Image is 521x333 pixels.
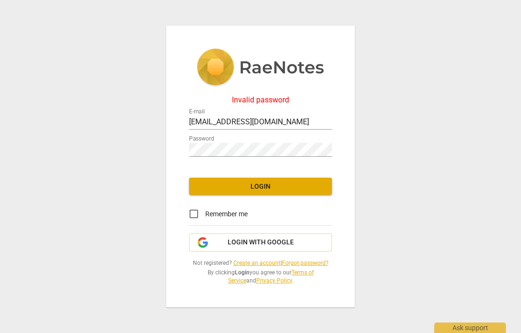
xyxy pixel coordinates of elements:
a: Create an account [233,260,281,266]
button: Login [189,178,332,195]
div: Invalid password [189,96,332,104]
a: Terms of Service [228,269,314,284]
b: Login [235,269,250,276]
span: Not registered? | [189,259,332,267]
label: E-mail [189,109,205,115]
span: Login [197,182,324,192]
span: Remember me [205,209,248,219]
div: Ask support [434,323,506,333]
a: Forgot password? [282,260,329,266]
span: By clicking you agree to our and . [189,269,332,284]
button: Login with Google [189,233,332,252]
a: Privacy Policy [256,277,292,284]
img: 5ac2273c67554f335776073100b6d88f.svg [197,49,324,88]
label: Password [189,136,214,142]
span: Login with Google [228,238,294,247]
